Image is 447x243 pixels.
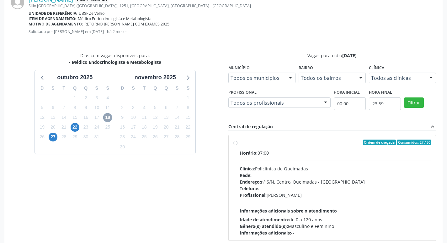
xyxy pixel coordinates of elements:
[71,93,79,102] span: quarta-feira, 1 de outubro de 2025
[118,103,127,112] span: domingo, 2 de novembro de 2025
[92,133,101,141] span: sexta-feira, 31 de outubro de 2025
[334,88,360,97] label: Hora inicial
[140,103,149,112] span: terça-feira, 4 de novembro de 2025
[404,97,424,108] button: Filtrar
[38,133,46,141] span: domingo, 26 de outubro de 2025
[162,133,171,141] span: quinta-feira, 27 de novembro de 2025
[151,133,160,141] span: quarta-feira, 26 de novembro de 2025
[79,11,104,16] span: UBSF Ze Velho
[82,123,90,132] span: quinta-feira, 23 de outubro de 2025
[429,123,436,130] i: expand_less
[92,113,101,122] span: sexta-feira, 17 de outubro de 2025
[78,16,152,21] span: Médico Endocrinologista e Metabologista
[38,103,46,112] span: domingo, 5 de outubro de 2025
[103,123,112,132] span: sábado, 25 de outubro de 2025
[231,100,318,106] span: Todos os profissionais
[240,150,258,156] span: Horário:
[60,123,68,132] span: terça-feira, 21 de outubro de 2025
[342,52,357,58] span: [DATE]
[301,75,353,81] span: Todos os bairros
[49,113,57,122] span: segunda-feira, 13 de outubro de 2025
[128,83,139,93] div: S
[240,192,432,198] div: [PERSON_NAME]
[37,83,48,93] div: D
[240,185,259,191] span: Telefone:
[82,113,90,122] span: quinta-feira, 16 de outubro de 2025
[38,123,46,132] span: domingo, 19 de outubro de 2025
[49,133,57,141] span: segunda-feira, 27 de outubro de 2025
[118,113,127,122] span: domingo, 9 de novembro de 2025
[29,16,77,21] b: Item de agendamento:
[162,103,171,112] span: quinta-feira, 6 de novembro de 2025
[173,113,181,122] span: sexta-feira, 14 de novembro de 2025
[84,21,169,27] span: RETORNO [PERSON_NAME] COM EXAMES 2025
[71,103,79,112] span: quarta-feira, 8 de outubro de 2025
[29,29,436,34] p: Solicitado por [PERSON_NAME] em [DATE] - há 2 meses
[29,3,436,8] div: Sitio [GEOGRAPHIC_DATA] ([GEOGRAPHIC_DATA]), 1251, [GEOGRAPHIC_DATA], [GEOGRAPHIC_DATA] - [GEOGRA...
[92,123,101,132] span: sexta-feira, 24 de outubro de 2025
[139,83,150,93] div: T
[151,123,160,132] span: quarta-feira, 19 de novembro de 2025
[240,172,252,178] span: Rede:
[151,113,160,122] span: quarta-feira, 12 de novembro de 2025
[240,166,255,172] span: Clínica:
[240,172,432,179] div: --
[228,123,273,130] div: Central de regulação
[60,133,68,141] span: terça-feira, 28 de outubro de 2025
[150,83,161,93] div: Q
[299,63,313,73] label: Bairro
[240,150,432,156] div: 07:00
[240,185,432,192] div: --
[103,113,112,122] span: sábado, 18 de outubro de 2025
[140,133,149,141] span: terça-feira, 25 de novembro de 2025
[48,83,59,93] div: S
[369,97,401,110] input: Selecione o horário
[129,123,138,132] span: segunda-feira, 17 de novembro de 2025
[240,192,267,198] span: Profissional:
[129,133,138,141] span: segunda-feira, 24 de novembro de 2025
[240,179,432,185] div: nº S/N, Centro, Queimadas - [GEOGRAPHIC_DATA]
[58,83,69,93] div: T
[71,133,79,141] span: quarta-feira, 29 de outubro de 2025
[162,123,171,132] span: quinta-feira, 20 de novembro de 2025
[173,103,181,112] span: sexta-feira, 7 de novembro de 2025
[117,83,128,93] div: D
[129,113,138,122] span: segunda-feira, 10 de novembro de 2025
[29,21,83,27] b: Motivo de agendamento:
[363,140,396,145] span: Ordem de chegada
[240,223,432,229] div: Masculino e Feminino
[91,83,102,93] div: S
[38,113,46,122] span: domingo, 12 de outubro de 2025
[71,123,79,132] span: quarta-feira, 22 de outubro de 2025
[184,123,192,132] span: sábado, 22 de novembro de 2025
[151,103,160,112] span: quarta-feira, 5 de novembro de 2025
[161,83,172,93] div: Q
[132,73,178,82] div: novembro 2025
[60,103,68,112] span: terça-feira, 7 de outubro de 2025
[118,123,127,132] span: domingo, 16 de novembro de 2025
[82,103,90,112] span: quinta-feira, 9 de outubro de 2025
[369,88,392,97] label: Hora final
[228,63,250,73] label: Município
[140,113,149,122] span: terça-feira, 11 de novembro de 2025
[184,113,192,122] span: sábado, 15 de novembro de 2025
[240,216,432,223] div: de 0 a 120 anos
[240,208,337,214] span: Informações adicionais sobre o atendimento
[184,103,192,112] span: sábado, 8 de novembro de 2025
[60,113,68,122] span: terça-feira, 14 de outubro de 2025
[140,123,149,132] span: terça-feira, 18 de novembro de 2025
[334,97,366,110] input: Selecione o horário
[92,93,101,102] span: sexta-feira, 3 de outubro de 2025
[102,83,113,93] div: S
[240,230,291,236] span: Informações adicionais:
[103,103,112,112] span: sábado, 11 de outubro de 2025
[162,113,171,122] span: quinta-feira, 13 de novembro de 2025
[118,142,127,151] span: domingo, 30 de novembro de 2025
[49,103,57,112] span: segunda-feira, 6 de outubro de 2025
[69,52,161,65] div: Dias com vagas disponíveis para:
[228,52,436,59] div: Vagas para o dia
[172,83,183,93] div: S
[371,75,423,81] span: Todos as clínicas
[231,75,283,81] span: Todos os municípios
[173,123,181,132] span: sexta-feira, 21 de novembro de 2025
